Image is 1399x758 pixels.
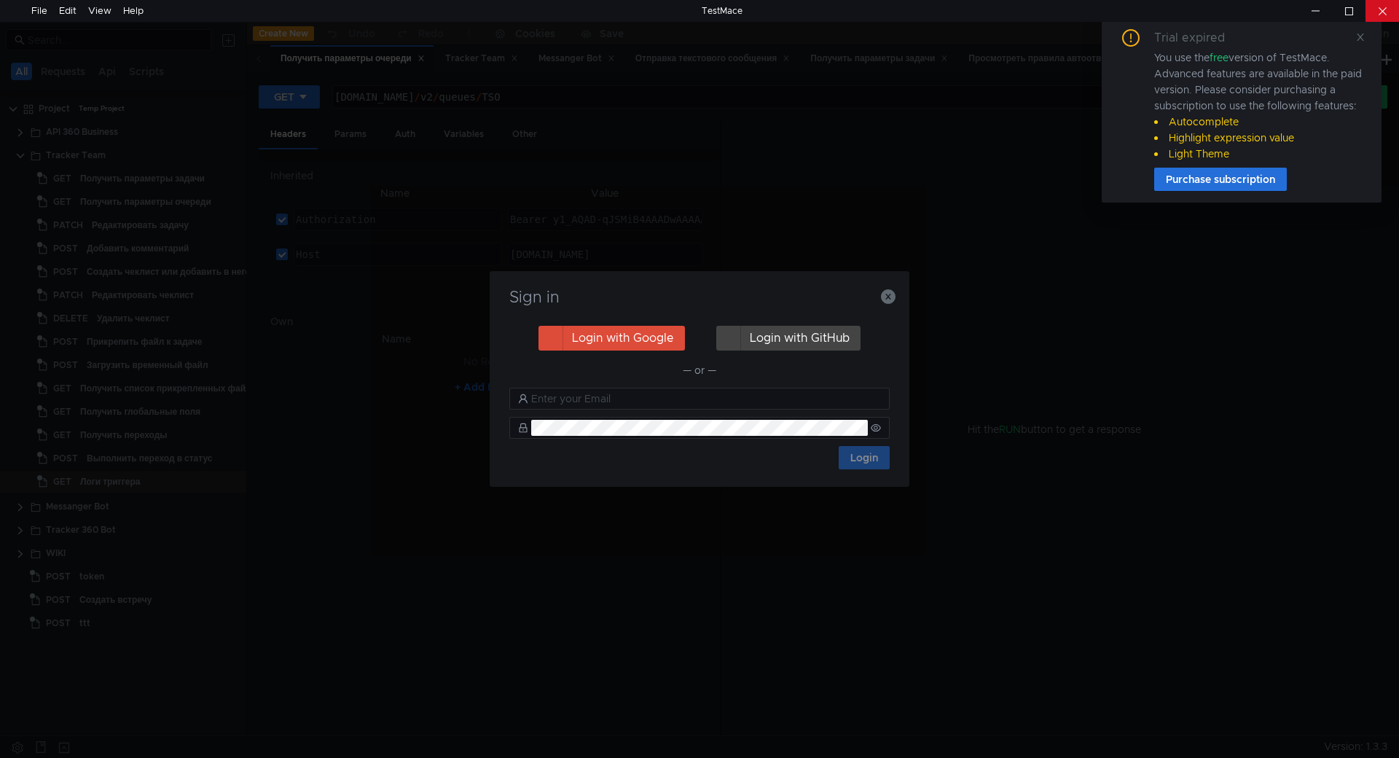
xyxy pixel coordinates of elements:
div: Trial expired [1154,29,1242,47]
div: You use the version of TestMace. Advanced features are available in the paid version. Please cons... [1154,50,1364,162]
button: Login with Google [538,326,685,351]
li: Light Theme [1154,146,1364,162]
li: Highlight expression value [1154,130,1364,146]
input: Enter your Email [531,391,881,407]
button: Login with GitHub [716,326,861,351]
li: Autocomplete [1154,114,1364,130]
h3: Sign in [507,289,892,306]
span: free [1210,51,1228,64]
button: Purchase subscription [1154,168,1287,191]
div: — or — [509,362,890,379]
